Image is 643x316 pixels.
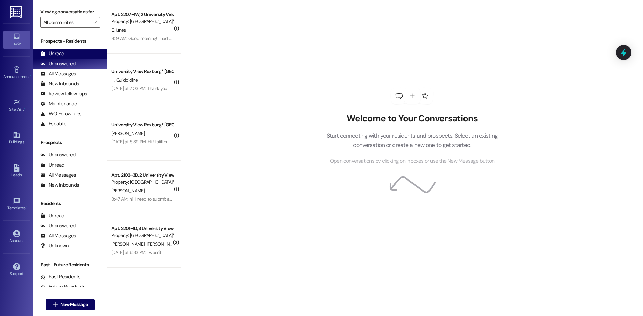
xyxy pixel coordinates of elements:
[40,70,76,77] div: All Messages
[40,182,79,189] div: New Inbounds
[40,90,87,97] div: Review follow-ups
[111,18,173,25] div: Property: [GEOGRAPHIC_DATA]*
[111,11,173,18] div: Apt. 2207~1W, 2 University View Rexburg
[3,31,30,49] a: Inbox
[3,129,30,147] a: Buildings
[111,188,145,194] span: [PERSON_NAME]
[111,77,138,83] span: H. Guiddidine
[40,80,79,87] div: New Inbounds
[111,249,161,255] div: [DATE] at 6:33 PM: I wasn't
[111,121,173,128] div: University View Rexburg* [GEOGRAPHIC_DATA]
[111,68,173,75] div: University View Rexburg* [GEOGRAPHIC_DATA]
[43,17,89,28] input: All communities
[40,212,64,219] div: Unread
[330,157,494,165] span: Open conversations by clicking on inboxes or use the New Message button
[40,60,76,67] div: Unanswered
[40,242,69,249] div: Unknown
[40,273,81,280] div: Past Residents
[60,301,88,308] span: New Message
[111,35,343,41] div: 8:19 AM: Good morning! I had to go to work but I left my apartment key under the door inside a fl...
[40,151,76,159] div: Unanswered
[3,261,30,279] a: Support
[111,179,173,186] div: Property: [GEOGRAPHIC_DATA]*
[3,195,30,213] a: Templates •
[40,222,76,229] div: Unanswered
[316,131,508,150] p: Start connecting with your residents and prospects. Select an existing conversation or create a n...
[40,162,64,169] div: Unread
[33,139,107,146] div: Prospects
[111,27,126,33] span: E. Iunes
[24,106,25,111] span: •
[40,100,77,107] div: Maintenance
[111,196,496,202] div: 8:47 AM: hi! I need to submit a few maintenance requests for my new fall apartment (2304) but it ...
[93,20,96,25] i: 
[146,241,182,247] span: [PERSON_NAME]
[3,228,30,246] a: Account
[3,97,30,115] a: Site Visit •
[40,50,64,57] div: Unread
[10,6,23,18] img: ResiDesk Logo
[40,283,85,290] div: Future Residents
[40,172,76,179] div: All Messages
[111,241,147,247] span: [PERSON_NAME]
[40,110,81,117] div: WO Follow-ups
[111,139,599,145] div: [DATE] at 5:39 PM: Hi!! I still can't submit maintenance requests, but our ac is still not workin...
[111,172,173,179] div: Apt. 2102~3D, 2 University View Rexburg
[26,205,27,209] span: •
[46,299,95,310] button: New Message
[53,302,58,307] i: 
[3,162,30,180] a: Leads
[111,85,167,91] div: [DATE] at 7:03 PM: Thank you
[111,232,173,239] div: Property: [GEOGRAPHIC_DATA]*
[40,232,76,239] div: All Messages
[33,261,107,268] div: Past + Future Residents
[40,120,66,127] div: Escalate
[30,73,31,78] span: •
[33,38,107,45] div: Prospects + Residents
[111,130,145,136] span: [PERSON_NAME]
[40,7,100,17] label: Viewing conversations for
[111,225,173,232] div: Apt. 3201~1D, 3 University View Rexburg
[316,113,508,124] h2: Welcome to Your Conversations
[33,200,107,207] div: Residents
